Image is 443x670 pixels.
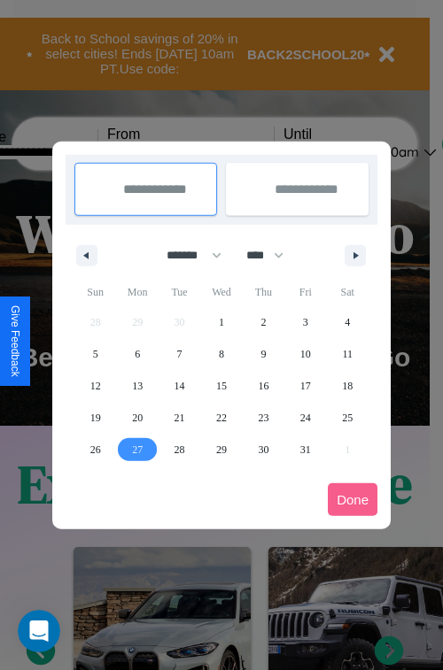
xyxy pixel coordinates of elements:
span: Wed [200,278,242,306]
button: 22 [200,402,242,434]
span: 4 [345,306,350,338]
span: 15 [216,370,227,402]
span: Sun [74,278,116,306]
button: 10 [284,338,326,370]
button: 26 [74,434,116,466]
button: 9 [243,338,284,370]
button: 20 [116,402,158,434]
button: 16 [243,370,284,402]
span: 1 [219,306,224,338]
button: 28 [159,434,200,466]
span: Sat [327,278,369,306]
button: 7 [159,338,200,370]
span: 2 [260,306,266,338]
span: 21 [175,402,185,434]
span: 6 [135,338,140,370]
button: 17 [284,370,326,402]
button: 24 [284,402,326,434]
span: Tue [159,278,200,306]
button: 25 [327,402,369,434]
span: 24 [300,402,311,434]
span: Thu [243,278,284,306]
span: 9 [260,338,266,370]
span: 27 [132,434,143,466]
span: 7 [177,338,183,370]
button: 11 [327,338,369,370]
button: 30 [243,434,284,466]
button: 15 [200,370,242,402]
span: 25 [342,402,353,434]
button: 3 [284,306,326,338]
span: 30 [258,434,268,466]
span: 12 [90,370,101,402]
span: 3 [303,306,308,338]
span: 18 [342,370,353,402]
button: 18 [327,370,369,402]
span: 23 [258,402,268,434]
button: 4 [327,306,369,338]
button: 21 [159,402,200,434]
span: 29 [216,434,227,466]
span: 26 [90,434,101,466]
span: 14 [175,370,185,402]
button: 13 [116,370,158,402]
span: 22 [216,402,227,434]
button: Done [328,483,377,516]
iframe: Intercom live chat [18,610,60,652]
span: 16 [258,370,268,402]
button: 12 [74,370,116,402]
button: 27 [116,434,158,466]
button: 14 [159,370,200,402]
button: 23 [243,402,284,434]
button: 29 [200,434,242,466]
span: 17 [300,370,311,402]
span: 31 [300,434,311,466]
button: 19 [74,402,116,434]
span: 20 [132,402,143,434]
span: 13 [132,370,143,402]
span: 19 [90,402,101,434]
span: 28 [175,434,185,466]
button: 6 [116,338,158,370]
span: 8 [219,338,224,370]
button: 8 [200,338,242,370]
span: 11 [342,338,353,370]
span: Mon [116,278,158,306]
span: 10 [300,338,311,370]
div: Give Feedback [9,305,21,377]
span: Fri [284,278,326,306]
span: 5 [93,338,98,370]
button: 5 [74,338,116,370]
button: 2 [243,306,284,338]
button: 1 [200,306,242,338]
button: 31 [284,434,326,466]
